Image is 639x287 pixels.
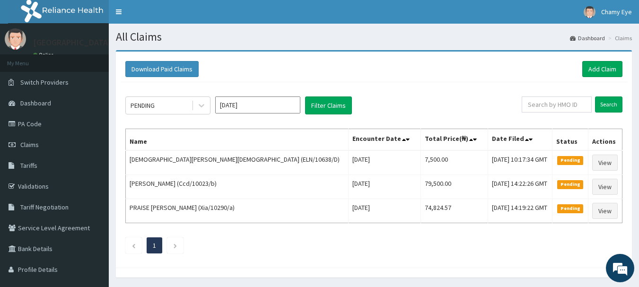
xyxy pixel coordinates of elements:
td: [DATE] 14:19:22 GMT [488,199,552,223]
a: View [592,179,618,195]
a: Add Claim [582,61,622,77]
img: User Image [584,6,595,18]
input: Select Month and Year [215,96,300,113]
a: View [592,203,618,219]
th: Total Price(₦) [420,129,488,151]
span: Dashboard [20,99,51,107]
span: Claims [20,140,39,149]
a: Previous page [131,241,136,250]
td: [DATE] [348,150,420,175]
td: 79,500.00 [420,175,488,199]
th: Status [552,129,588,151]
span: Tariff Negotiation [20,203,69,211]
a: Dashboard [570,34,605,42]
input: Search [595,96,622,113]
a: Next page [173,241,177,250]
td: [DEMOGRAPHIC_DATA][PERSON_NAME][DEMOGRAPHIC_DATA] (ELN/10638/D) [126,150,349,175]
td: [DATE] 10:17:34 GMT [488,150,552,175]
th: Encounter Date [348,129,420,151]
input: Search by HMO ID [522,96,592,113]
button: Download Paid Claims [125,61,199,77]
li: Claims [606,34,632,42]
td: [DATE] [348,175,420,199]
button: Filter Claims [305,96,352,114]
span: Switch Providers [20,78,69,87]
a: View [592,155,618,171]
th: Date Filed [488,129,552,151]
div: PENDING [131,101,155,110]
td: [DATE] 14:22:26 GMT [488,175,552,199]
a: Page 1 is your current page [153,241,156,250]
img: User Image [5,28,26,50]
a: Online [33,52,56,58]
span: Pending [557,156,583,165]
h1: All Claims [116,31,632,43]
td: [PERSON_NAME] (Ccd/10023/b) [126,175,349,199]
th: Name [126,129,349,151]
p: [GEOGRAPHIC_DATA] [33,38,111,47]
td: PRAISE [PERSON_NAME] (Xia/10290/a) [126,199,349,223]
th: Actions [588,129,622,151]
span: Pending [557,180,583,189]
td: [DATE] [348,199,420,223]
span: Tariffs [20,161,37,170]
span: Chamy Eye [601,8,632,16]
td: 7,500.00 [420,150,488,175]
td: 74,824.57 [420,199,488,223]
span: Pending [557,204,583,213]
